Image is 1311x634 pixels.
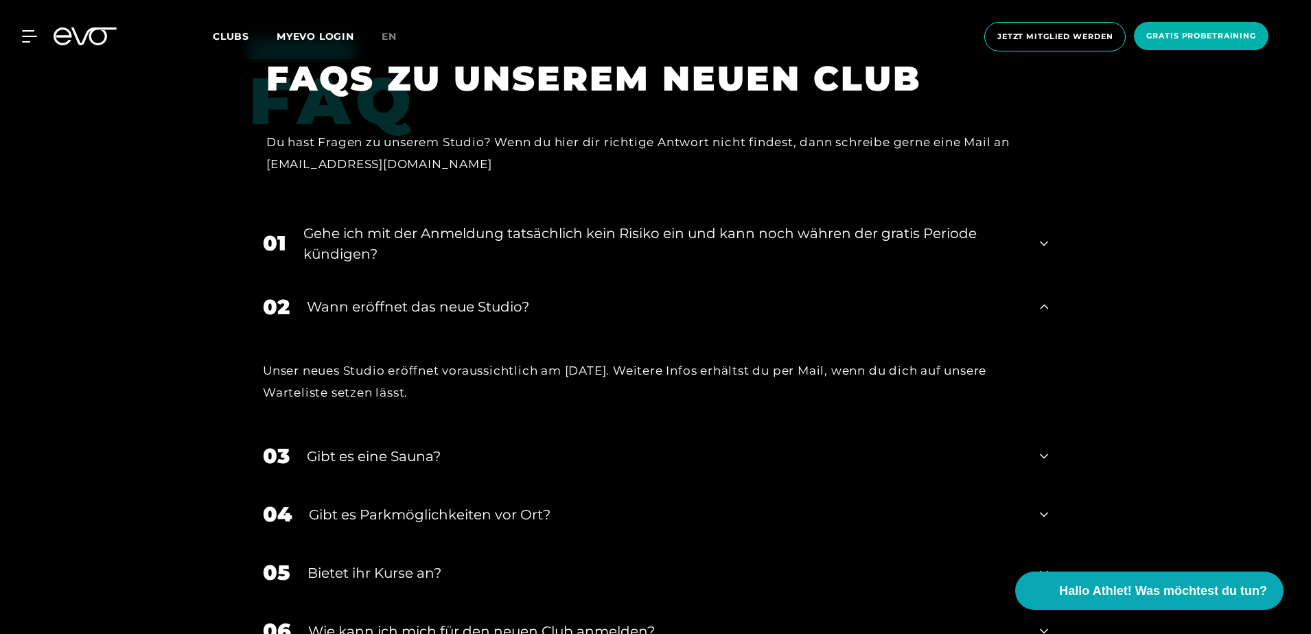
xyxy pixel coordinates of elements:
[277,30,354,43] a: MYEVO LOGIN
[308,563,1023,583] div: Bietet ihr Kurse an?
[307,446,1023,467] div: Gibt es eine Sauna?
[980,22,1130,51] a: Jetzt Mitglied werden
[213,30,249,43] span: Clubs
[303,223,1023,264] div: Gehe ich mit der Anmeldung tatsächlich kein Risiko ein und kann noch währen der gratis Periode kü...
[263,360,1048,404] div: Unser neues Studio eröffnet voraussichtlich am [DATE]. Weitere Infos erhältst du per Mail, wenn d...
[266,131,1028,176] div: Du hast Fragen zu unserem Studio? Wenn du hier dir richtige Antwort nicht findest, dann schreibe ...
[309,504,1023,525] div: Gibt es Parkmöglichkeiten vor Ort?
[263,499,292,530] div: 04
[1015,572,1284,610] button: Hallo Athlet! Was möchtest du tun?
[307,296,1023,317] div: Wann eröffnet das neue Studio?
[266,56,1028,101] h1: FAQS ZU UNSEREM NEUEN CLUB
[382,29,413,45] a: en
[382,30,397,43] span: en
[1059,582,1267,600] span: Hallo Athlet! Was möchtest du tun?
[263,228,286,259] div: 01
[213,30,277,43] a: Clubs
[263,441,290,471] div: 03
[263,557,290,588] div: 05
[997,31,1113,43] span: Jetzt Mitglied werden
[263,292,290,322] div: 02
[1130,22,1273,51] a: Gratis Probetraining
[1146,30,1256,42] span: Gratis Probetraining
